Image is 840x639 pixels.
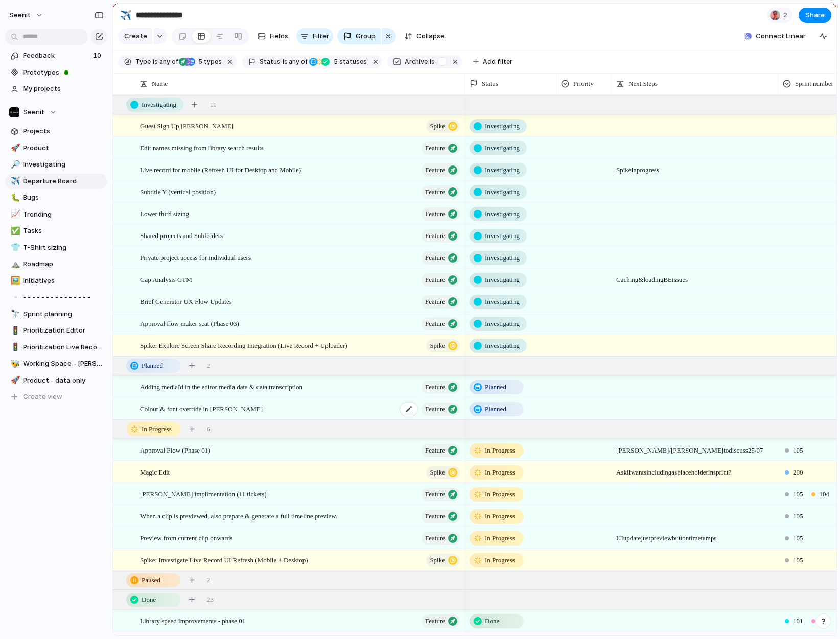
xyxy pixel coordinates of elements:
[612,159,778,175] span: Spike in progress
[425,185,445,199] span: Feature
[5,356,107,371] div: 🐝Working Space - [PERSON_NAME]
[793,616,803,626] span: 101
[23,276,104,286] span: Initiatives
[5,373,107,388] a: 🚀Product - data only
[152,79,168,89] span: Name
[425,295,445,309] span: Feature
[5,105,107,120] button: Seenit
[422,444,460,457] button: Feature
[9,342,19,352] button: 🚦
[23,375,104,386] span: Product - data only
[11,292,18,303] div: ▫️
[23,176,104,186] span: Departure Board
[793,467,803,478] span: 200
[485,209,520,219] span: Investigating
[422,532,460,545] button: Feature
[9,176,19,186] button: ✈️
[425,509,445,524] span: Feature
[11,358,18,370] div: 🐝
[118,28,152,44] button: Create
[425,229,445,243] span: Feature
[628,79,658,89] span: Next Steps
[140,141,264,153] span: Edit names missing from library search results
[793,445,803,456] span: 105
[23,309,104,319] span: Sprint planning
[422,488,460,501] button: Feature
[5,140,107,156] div: 🚀Product
[612,528,778,543] span: UI update just preview button timetamps
[9,276,19,286] button: 🖼️
[485,533,515,543] span: In Progress
[485,467,515,478] span: In Progress
[425,273,445,287] span: Feature
[23,259,104,269] span: Roadmap
[9,259,19,269] button: ⛰️
[5,306,107,322] div: 🔭Sprint planning
[23,126,104,136] span: Projects
[430,553,445,567] span: Spike
[793,489,803,500] span: 105
[313,31,329,41] span: Filter
[140,466,170,478] span: Magic Edit
[9,143,19,153] button: 🚀
[23,342,104,352] span: Prioritization Live Record
[142,575,160,585] span: Paused
[140,614,245,626] span: Library speed improvements - phase 01
[612,440,778,456] span: [PERSON_NAME]/[PERSON_NAME] to discuss 25/07
[124,31,147,41] span: Create
[207,595,214,605] span: 23
[140,510,337,522] span: When a clip is previewed, also prepare & generate a full timeline preview.
[485,187,520,197] span: Investigating
[308,56,369,67] button: 5 statuses
[5,273,107,289] div: 🖼️Initiatives
[482,79,498,89] span: Status
[210,100,217,110] span: 11
[9,243,19,253] button: 👕
[9,159,19,170] button: 🔎
[485,121,520,131] span: Investigating
[425,614,445,628] span: Feature
[425,380,445,394] span: Feature
[140,163,301,175] span: Live record for mobile (Refresh UI for Desktop and Mobile)
[140,120,234,131] span: Guest Sign Up [PERSON_NAME]
[425,487,445,502] span: Feature
[331,57,367,66] span: statuses
[485,319,520,329] span: Investigating
[5,190,107,205] a: 🐛Bugs
[5,207,107,222] div: 📈Trending
[23,209,104,220] span: Trending
[756,31,806,41] span: Connect Linear
[5,157,107,172] div: 🔎Investigating
[422,207,460,221] button: Feature
[612,269,778,285] span: Caching & loading BE issues
[430,57,435,66] span: is
[422,273,460,287] button: Feature
[288,57,308,66] span: any of
[799,8,831,23] button: Share
[140,273,192,285] span: Gap Analysis GTM
[11,208,18,220] div: 📈
[331,58,339,65] span: 5
[422,317,460,330] button: Feature
[5,323,107,338] a: 🚦Prioritization Editor
[485,404,506,414] span: Planned
[5,240,107,255] div: 👕T-Shirt sizing
[5,290,107,305] div: ▫️- - - - - - - - - - - - - - -
[11,275,18,287] div: 🖼️
[425,317,445,331] span: Feature
[428,56,437,67] button: is
[158,57,178,66] span: any of
[5,223,107,239] a: ✅Tasks
[5,7,49,23] button: Seenit
[140,381,302,392] span: Adding mediaId in the editor media data & data transcription
[93,51,103,61] span: 10
[425,141,445,155] span: Feature
[485,297,520,307] span: Investigating
[23,292,104,302] span: - - - - - - - - - - - - - - -
[260,57,281,66] span: Status
[783,10,790,20] span: 2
